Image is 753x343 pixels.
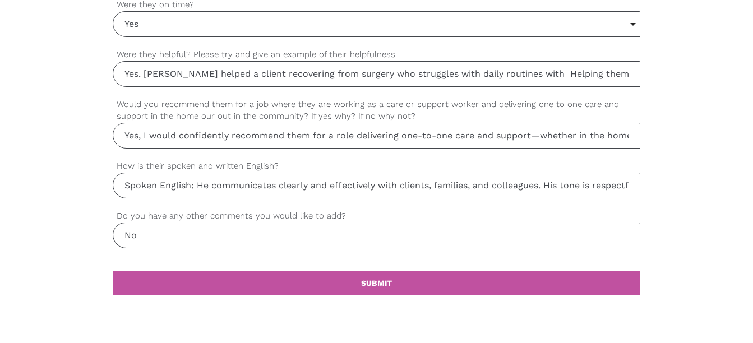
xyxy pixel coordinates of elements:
[113,48,640,61] label: Were they helpful? Please try and give an example of their helpfulness
[361,279,392,288] b: SUBMIT
[113,98,640,123] label: Would you recommend them for a job where they are working as a care or support worker and deliver...
[113,271,640,295] a: SUBMIT
[113,160,640,173] label: How is their spoken and written English?
[113,210,640,223] label: Do you have any other comments you would like to add?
